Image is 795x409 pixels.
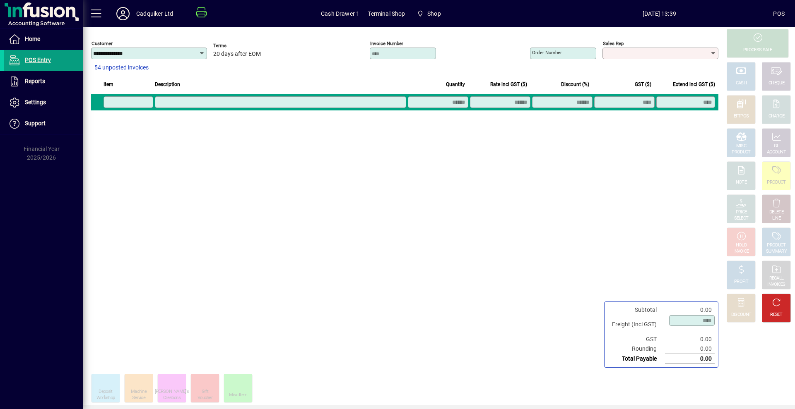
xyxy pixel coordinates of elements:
div: Gift [202,389,208,395]
div: POS [773,7,785,20]
span: Settings [25,99,46,105]
div: Voucher [198,395,212,401]
span: Shop [414,6,444,21]
div: EFTPOS [734,113,749,120]
span: 54 unposted invoices [94,63,149,72]
mat-label: Customer [92,41,113,46]
div: CASH [736,80,747,86]
td: Subtotal [608,305,665,315]
div: Workshop [96,395,115,401]
td: Freight (Incl GST) [608,315,665,335]
mat-label: Invoice number [370,41,403,46]
div: Creations [163,395,181,401]
div: PRICE [736,209,747,215]
div: Machine [131,389,147,395]
span: Item [104,80,113,89]
div: NOTE [736,179,747,186]
div: DELETE [769,209,783,215]
span: Extend incl GST ($) [673,80,715,89]
div: MISC [736,143,746,149]
div: Service [132,395,145,401]
div: [PERSON_NAME]'s [155,389,189,395]
td: 0.00 [665,305,715,315]
div: RESET [770,312,783,318]
td: GST [608,335,665,344]
div: LINE [772,215,781,222]
span: Description [155,80,180,89]
span: Cash Drawer 1 [321,7,359,20]
div: Misc Item [229,392,248,398]
div: CHARGE [768,113,785,120]
button: Profile [110,6,136,21]
div: CHEQUE [768,80,784,86]
mat-label: Sales rep [603,41,624,46]
div: PRODUCT [767,242,785,249]
div: PROFIT [734,279,748,285]
div: INVOICES [767,282,785,288]
td: 0.00 [665,335,715,344]
mat-label: Order number [532,50,562,55]
div: PRODUCT [767,179,785,186]
span: Reports [25,78,45,84]
div: ACCOUNT [767,149,786,155]
div: HOLD [736,242,747,249]
span: Quantity [446,80,465,89]
span: Terminal Shop [368,7,405,20]
div: GL [774,143,779,149]
td: 0.00 [665,344,715,354]
a: Home [4,29,83,50]
span: GST ($) [635,80,651,89]
td: 0.00 [665,354,715,364]
div: PROCESS SALE [743,47,772,53]
div: PRODUCT [732,149,750,155]
span: Support [25,120,46,127]
div: SUMMARY [766,249,787,255]
a: Support [4,113,83,134]
div: RECALL [769,275,784,282]
button: 54 unposted invoices [91,60,152,75]
div: INVOICE [733,249,749,255]
div: Cadquiker Ltd [136,7,173,20]
span: Shop [427,7,441,20]
div: Deposit [99,389,112,395]
div: SELECT [734,215,749,222]
span: [DATE] 13:39 [545,7,773,20]
div: DISCOUNT [731,312,751,318]
a: Reports [4,71,83,92]
a: Settings [4,92,83,113]
span: Rate incl GST ($) [490,80,527,89]
span: 20 days after EOM [213,51,261,57]
span: Terms [213,43,263,48]
span: POS Entry [25,57,51,63]
span: Discount (%) [561,80,589,89]
td: Total Payable [608,354,665,364]
td: Rounding [608,344,665,354]
span: Home [25,36,40,42]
